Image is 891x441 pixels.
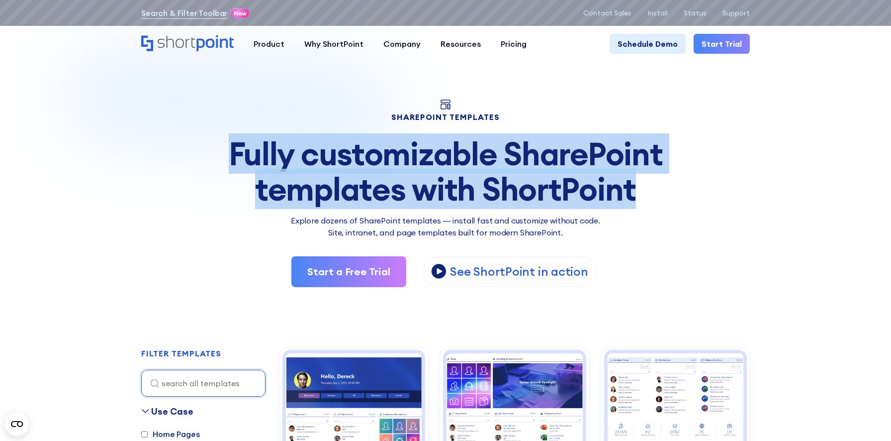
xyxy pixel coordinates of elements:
[722,9,750,17] a: Support
[151,405,193,418] div: Use Case
[244,34,294,54] a: Product
[441,38,481,50] div: Resources
[141,113,750,120] h1: SHAREPOINT TEMPLATES
[141,7,227,19] a: Search & Filter Toolbar
[694,34,750,54] a: Start Trial
[841,393,891,441] iframe: Chat Widget
[141,35,234,52] a: Home
[684,9,707,17] a: Status
[610,34,686,54] a: Schedule Demo
[373,34,431,54] a: Company
[422,257,596,287] a: open lightbox
[450,264,588,279] p: See ShortPoint in action
[291,256,406,287] a: Start a Free Trial
[141,136,750,207] div: Fully customizable SharePoint templates with ShortPoint
[583,9,631,17] a: Contact Sales
[491,34,536,54] a: Pricing
[141,370,266,397] input: search all templates
[304,38,363,50] div: Why ShortPoint
[501,38,527,50] div: Pricing
[141,431,148,438] input: Home Pages
[5,412,29,436] button: Open CMP widget
[647,9,668,17] a: Install
[383,38,421,50] div: Company
[431,34,491,54] a: Resources
[141,349,221,358] h2: FILTER TEMPLATES
[254,38,284,50] div: Product
[141,428,199,440] label: Home Pages
[141,215,750,238] p: Explore dozens of SharePoint templates — install fast and customize without code. Site, intranet,...
[294,34,373,54] a: Why ShortPoint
